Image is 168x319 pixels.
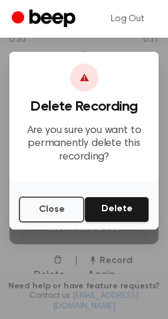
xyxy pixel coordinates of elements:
[70,64,98,92] div: ⚠
[84,197,149,222] button: Delete
[12,8,78,31] a: Beep
[19,124,149,164] p: Are you sure you want to permanently delete this recording?
[19,99,149,115] h3: Delete Recording
[99,5,156,33] a: Log Out
[19,197,84,222] button: Close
